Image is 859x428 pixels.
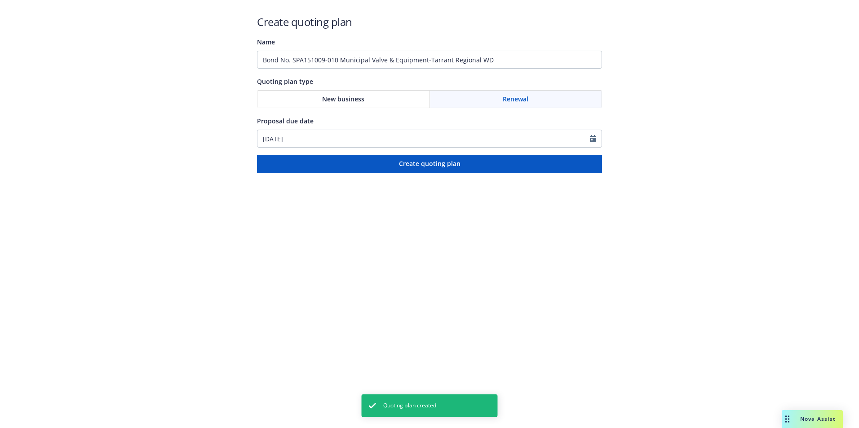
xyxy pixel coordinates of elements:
span: Quoting plan created [383,402,436,410]
button: Nova Assist [782,410,843,428]
span: Renewal [503,94,528,104]
h1: Create quoting plan [257,14,602,29]
input: Quoting plan name [257,51,602,69]
input: MM/DD/YYYY [257,130,590,147]
span: New business [322,94,364,104]
span: Quoting plan type [257,77,313,86]
span: Nova Assist [800,415,836,423]
span: Create quoting plan [399,159,460,168]
span: Name [257,38,275,46]
span: Proposal due date [257,117,314,125]
div: Drag to move [782,410,793,428]
svg: Calendar [590,135,596,142]
button: Create quoting plan [257,155,602,173]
